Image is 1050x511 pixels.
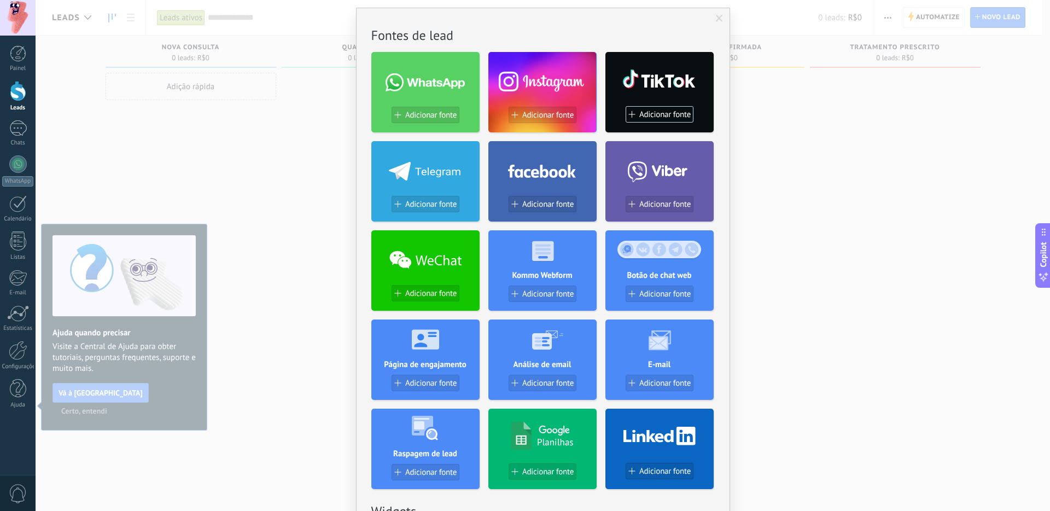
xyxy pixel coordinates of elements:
h4: E-mail [605,359,714,370]
button: Adicionar fonte [626,286,693,302]
div: Painel [2,65,34,72]
h4: Planilhas [537,436,574,448]
span: Adicionar fonte [522,379,574,388]
span: Adicionar fonte [405,200,457,209]
button: Adicionar fonte [392,196,459,212]
span: Adicionar fonte [522,111,574,120]
div: Leads [2,104,34,112]
button: Adicionar fonte [392,285,459,301]
div: Estatísticas [2,325,34,332]
span: Adicionar fonte [639,379,691,388]
div: Configurações [2,363,34,370]
div: Chats [2,140,34,147]
h2: Fontes de lead [371,27,715,44]
button: Adicionar fonte [626,375,693,391]
span: Adicionar fonte [522,467,574,477]
div: Listas [2,254,34,261]
h4: Página de engajamento [371,359,480,370]
button: Adicionar fonte [392,107,459,123]
h4: Kommo Webform [488,270,597,281]
span: Adicionar fonte [639,110,691,119]
span: Adicionar fonte [522,200,574,209]
div: WhatsApp [2,176,33,187]
span: Copilot [1038,242,1049,268]
button: Adicionar fonte [509,196,576,212]
button: Adicionar fonte [392,375,459,391]
button: Adicionar fonte [509,463,576,480]
div: E-mail [2,289,34,297]
span: Adicionar fonte [522,289,574,299]
button: Adicionar fonte [626,463,693,479]
button: Adicionar fonte [509,107,576,123]
button: Adicionar fonte [509,286,576,302]
span: Adicionar fonte [405,289,457,298]
div: Calendário [2,216,34,223]
span: Adicionar fonte [405,468,457,477]
span: Adicionar fonte [405,111,457,120]
span: Adicionar fonte [405,379,457,388]
h4: Botão de chat web [605,270,714,281]
button: Adicionar fonte [392,464,459,480]
button: Adicionar fonte [626,196,693,212]
h4: Análise de email [488,359,597,370]
h4: Raspagem de lead [371,449,480,459]
button: Adicionar fonte [626,106,693,123]
span: Adicionar fonte [639,467,691,476]
button: Adicionar fonte [509,375,576,391]
span: Adicionar fonte [639,289,691,299]
span: Adicionar fonte [639,200,691,209]
div: Ajuda [2,402,34,409]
